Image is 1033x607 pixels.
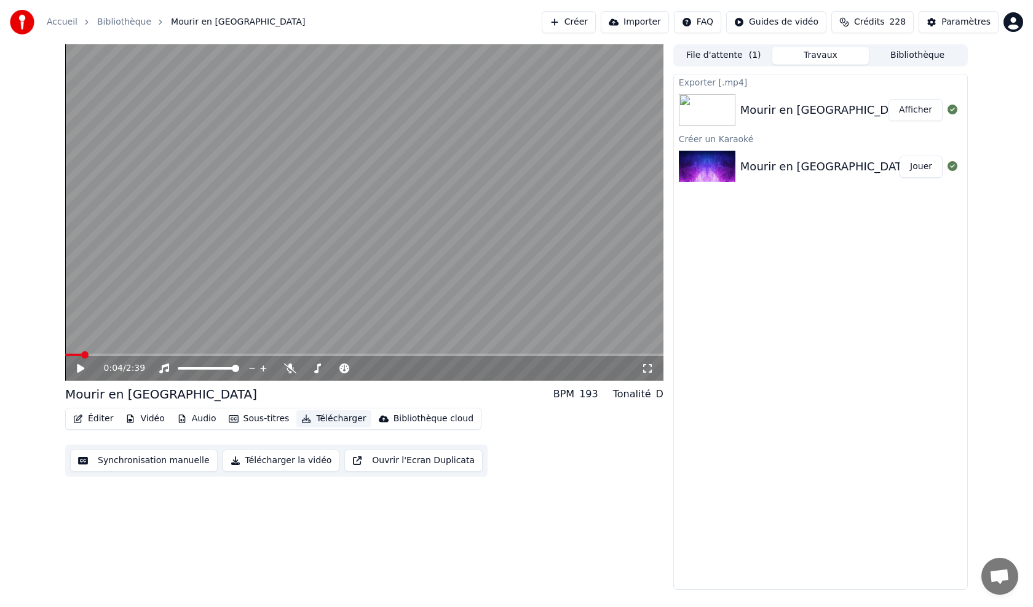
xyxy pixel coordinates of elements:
[171,16,305,28] span: Mourir en [GEOGRAPHIC_DATA]
[772,47,869,65] button: Travaux
[889,16,906,28] span: 228
[553,387,574,402] div: BPM
[981,558,1018,595] div: Ouvrir le chat
[70,450,218,472] button: Synchronisation manuelle
[869,47,966,65] button: Bibliothèque
[121,410,169,427] button: Vidéo
[740,158,913,175] div: Mourir en [GEOGRAPHIC_DATA]
[344,450,483,472] button: Ouvrir l'Ecran Duplicata
[97,16,151,28] a: Bibliothèque
[394,413,473,425] div: Bibliothèque cloud
[47,16,306,28] nav: breadcrumb
[656,387,663,402] div: D
[831,11,914,33] button: Crédits228
[223,450,340,472] button: Télécharger la vidéo
[172,410,221,427] button: Audio
[104,362,123,375] span: 0:04
[126,362,145,375] span: 2:39
[674,131,967,146] div: Créer un Karaoké
[104,362,133,375] div: /
[579,387,598,402] div: 193
[726,11,826,33] button: Guides de vidéo
[542,11,596,33] button: Créer
[854,16,884,28] span: Crédits
[224,410,295,427] button: Sous-titres
[675,47,772,65] button: File d'attente
[941,16,991,28] div: Paramètres
[749,49,761,61] span: ( 1 )
[47,16,77,28] a: Accueil
[740,101,913,119] div: Mourir en [GEOGRAPHIC_DATA]
[65,386,257,403] div: Mourir en [GEOGRAPHIC_DATA]
[889,99,943,121] button: Afficher
[919,11,999,33] button: Paramètres
[10,10,34,34] img: youka
[601,11,669,33] button: Importer
[674,11,721,33] button: FAQ
[613,387,651,402] div: Tonalité
[900,156,943,178] button: Jouer
[68,410,118,427] button: Éditer
[674,74,967,89] div: Exporter [.mp4]
[296,410,371,427] button: Télécharger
